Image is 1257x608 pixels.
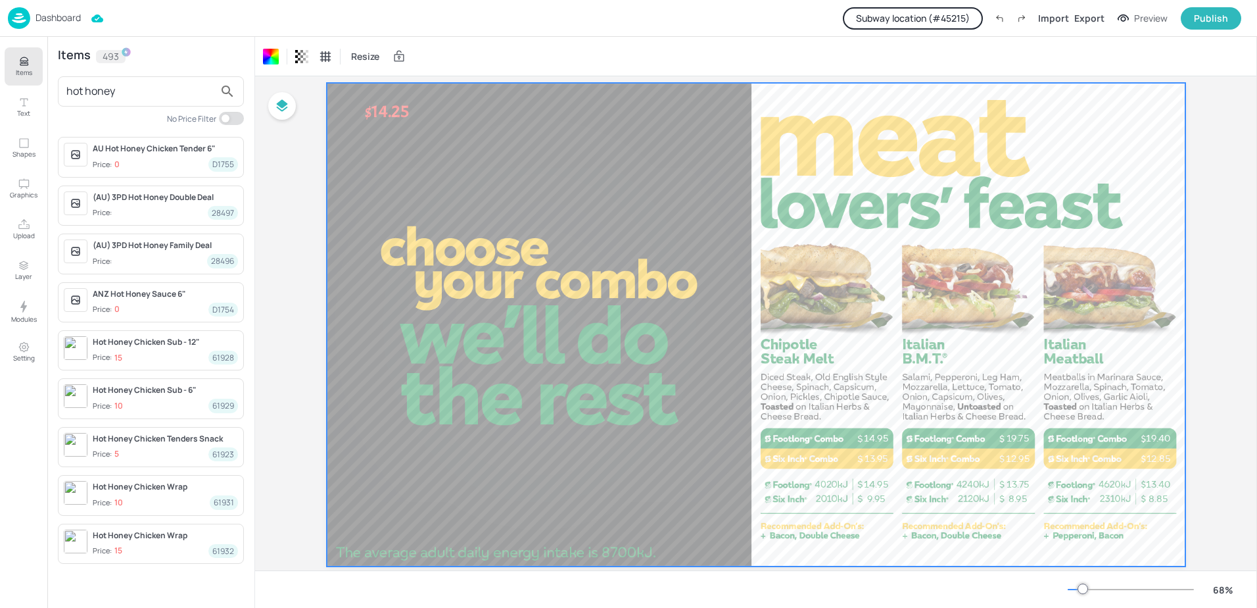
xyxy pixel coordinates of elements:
[1008,493,1027,505] span: 8.95
[210,495,238,509] div: 61931
[93,401,123,412] div: Price:
[93,207,114,218] div: Price:
[64,530,87,553] img: SS_4274_Hot_Honey_Wrap_Resize_3PD_550x440px-1.png
[93,497,123,509] div: Price:
[998,432,1038,445] p: 19.75
[11,315,37,324] p: Modules
[5,211,43,249] button: Upload
[114,160,120,169] p: 0
[5,170,43,208] button: Graphics
[5,251,43,290] button: Layer
[64,433,87,457] img: SS_4274_Snack_Resize_550x440px_HH_Snack.png
[64,481,87,505] img: SS_4274_Hot_Honey_Wrap_Resize_3PD_550x440px-1.png
[5,129,43,167] button: Shapes
[15,272,32,281] p: Layer
[93,288,238,300] div: ANZ Hot Honey Sauce 6"
[13,353,35,363] p: Setting
[114,305,120,314] p: 0
[93,240,238,251] div: (AU) 3PD Hot Honey Family Deal
[1010,7,1033,30] label: Redo (Ctrl + Y)
[93,352,122,363] div: Price:
[93,481,238,493] div: Hot Honey Chicken Wrap
[10,190,37,199] p: Graphics
[93,433,238,445] div: Hot Honey Chicken Tenders Snack
[1181,7,1241,30] button: Publish
[1149,493,1168,505] span: 8.85
[93,384,238,396] div: Hot Honey Chicken Sub - 6"
[114,401,123,411] p: 10
[12,149,36,159] p: Shapes
[1207,583,1239,597] div: 68 %
[93,545,122,557] div: Price:
[1194,11,1228,26] div: Publish
[36,13,81,22] p: Dashboard
[93,304,120,315] div: Price:
[64,384,87,408] img: SS_4274_6Inch_Resize_3PD_550x440_6In_HH.png
[167,113,216,124] div: No Price Filter
[93,336,238,348] div: Hot Honey Chicken Sub - 12"
[103,52,119,61] p: 493
[214,78,241,105] button: search
[13,231,35,240] p: Upload
[988,7,1010,30] label: Undo (Ctrl + Z)
[843,7,983,30] button: Subway location (#45215)
[16,68,32,77] p: Items
[5,88,43,126] button: Text
[207,254,238,268] div: 28496
[864,478,888,490] span: 14.95
[17,109,30,118] p: Text
[867,493,886,505] span: 9.95
[93,143,238,155] div: AU Hot Honey Chicken Tender 6"
[208,399,238,413] div: 61929
[856,432,896,445] p: 14.95
[5,292,43,330] button: Modules
[93,530,238,542] div: Hot Honey Chicken Wrap
[208,351,238,365] div: 61928
[856,452,896,465] p: 13.95
[208,157,238,171] div: D1755
[114,546,122,555] p: 15
[114,353,122,363] p: 15
[1007,478,1029,490] span: 13.75
[208,303,238,317] div: D1754
[114,498,123,507] p: 10
[208,447,238,461] div: 61923
[58,50,91,63] div: Items
[1134,11,1168,26] div: Preview
[348,49,382,63] span: Resize
[208,206,238,220] div: 28497
[5,47,43,86] button: Items
[998,452,1038,465] p: 12.95
[114,449,119,459] p: 5
[93,449,119,460] div: Price:
[208,544,238,558] div: 61932
[93,159,120,170] div: Price:
[66,81,214,102] input: Search Item
[343,99,431,124] p: $14.25
[1038,11,1069,25] div: Import
[93,191,238,203] div: (AU) 3PD Hot Honey Double Deal
[5,333,43,371] button: Setting
[8,7,30,29] img: logo-86c26b7e.jpg
[64,336,87,360] img: SS_4274_6Inch_Resize_3PD_550x440_6In_HH.png
[1138,452,1178,465] p: 12.85
[93,256,114,267] div: Price:
[1074,11,1104,25] div: Export
[1110,9,1175,28] button: Preview
[1146,478,1171,490] span: 13.40
[1138,432,1178,445] p: 19.40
